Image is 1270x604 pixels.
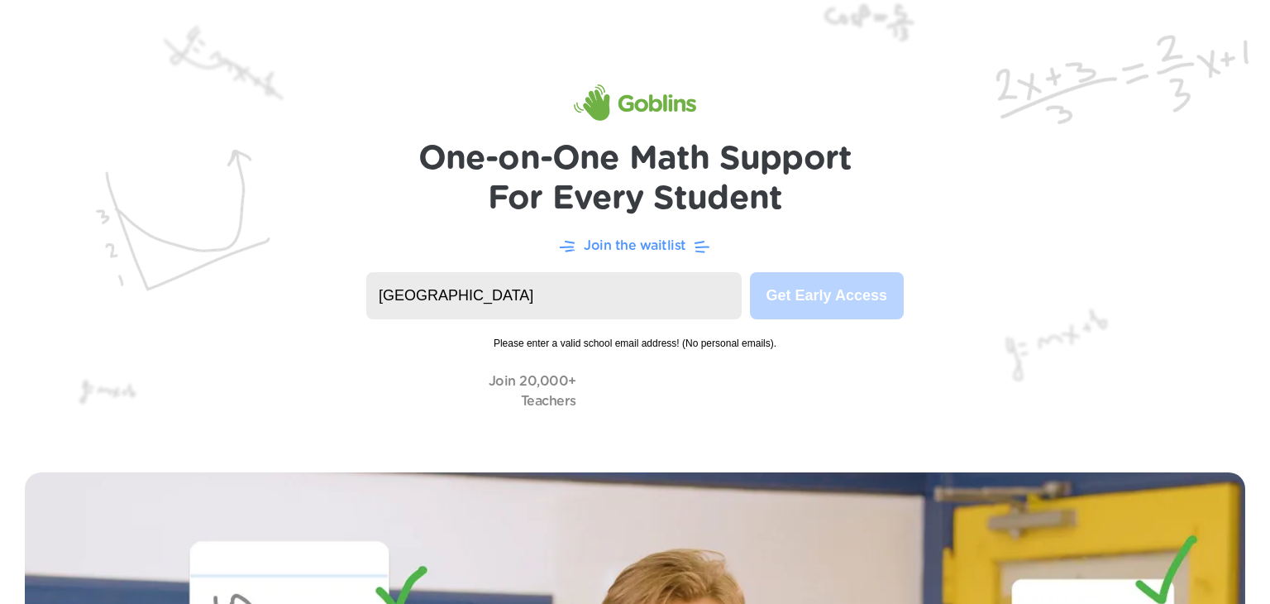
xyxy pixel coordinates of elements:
[418,139,852,218] h1: One-on-One Math Support For Every Student
[366,272,742,319] input: name@yourschool.org
[489,372,576,411] p: Join 20,000+ Teachers
[366,319,904,351] span: Please enter a valid school email address! (No personal emails).
[750,272,904,319] button: Get Early Access
[584,236,686,256] p: Join the waitlist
